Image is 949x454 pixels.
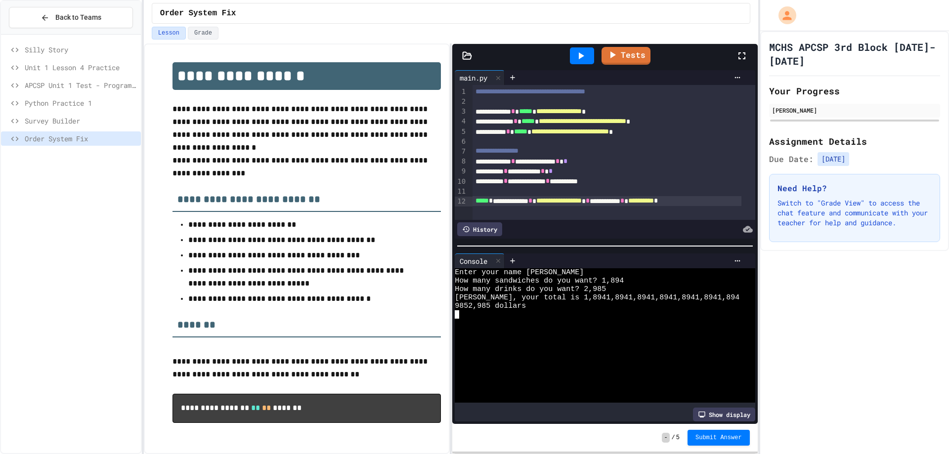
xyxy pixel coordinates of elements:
span: APCSP Unit 1 Test - Programming Question [25,80,137,90]
p: Switch to "Grade View" to access the chat feature and communicate with your teacher for help and ... [777,198,932,228]
span: / [672,434,675,442]
span: Due Date: [769,153,814,165]
h2: Your Progress [769,84,940,98]
div: Show display [693,408,755,421]
button: Submit Answer [688,430,750,446]
div: 9 [455,166,467,176]
div: My Account [768,4,799,27]
span: Python Practice 1 [25,98,137,108]
div: [PERSON_NAME] [772,106,937,115]
span: Order System Fix [160,7,236,19]
div: Console [455,253,505,268]
span: Survey Builder [25,116,137,126]
span: How many sandwiches do you want? 1,894 [455,277,624,285]
span: - [662,433,669,443]
div: 3 [455,107,467,117]
span: How many drinks do you want? 2,985 [455,285,606,293]
div: 2 [455,97,467,107]
h2: Assignment Details [769,134,940,148]
div: 11 [455,187,467,197]
span: 5 [676,434,680,442]
div: 4 [455,117,467,126]
span: [PERSON_NAME], your total is 1,8941,8941,8941,8941,8941,8941,8942,9852, [455,293,771,302]
div: 1 [455,87,467,97]
div: 12 [455,197,467,206]
span: Back to Teams [55,12,101,23]
h3: Need Help? [777,182,932,194]
button: Lesson [152,27,186,40]
a: Tests [602,47,650,65]
button: Back to Teams [9,7,133,28]
span: [DATE] [818,152,849,166]
div: main.py [455,70,505,85]
span: Unit 1 Lesson 4 Practice [25,62,137,73]
span: Silly Story [25,44,137,55]
div: 5 [455,127,467,137]
div: History [457,222,502,236]
span: 9852,985 dollars [455,302,526,310]
span: Enter your name [PERSON_NAME] [455,268,584,277]
button: Grade [188,27,218,40]
div: 8 [455,157,467,166]
span: Order System Fix [25,133,137,144]
span: Submit Answer [695,434,742,442]
h1: MCHS APCSP 3rd Block [DATE]-[DATE] [769,40,940,68]
div: 10 [455,177,467,187]
div: Console [455,256,492,266]
div: 6 [455,137,467,147]
div: main.py [455,73,492,83]
div: 7 [455,147,467,157]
